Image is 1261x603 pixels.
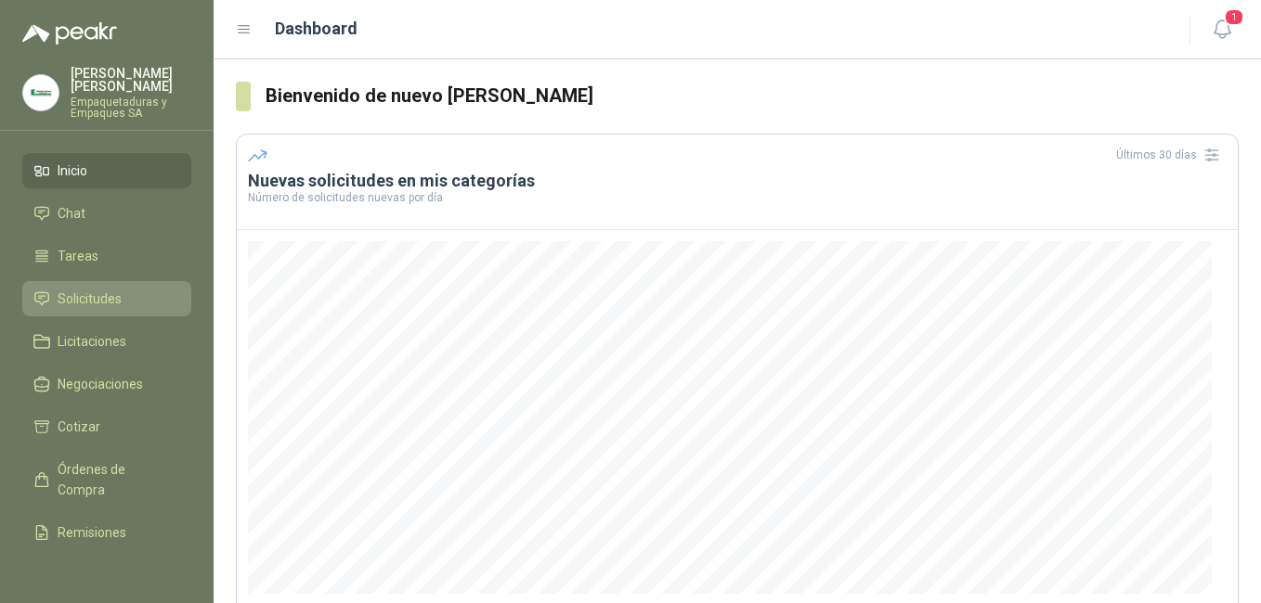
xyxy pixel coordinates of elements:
img: Company Logo [23,75,58,110]
a: Licitaciones [22,324,191,359]
button: 1 [1205,13,1239,46]
a: Chat [22,196,191,231]
a: Cotizar [22,409,191,444]
span: Inicio [58,160,87,181]
span: Cotizar [58,417,100,437]
span: Negociaciones [58,374,143,394]
h3: Nuevas solicitudes en mis categorías [248,170,1227,192]
a: Órdenes de Compra [22,452,191,507]
p: Empaquetaduras y Empaques SA [71,96,191,119]
span: Órdenes de Compra [58,459,174,500]
a: Negociaciones [22,366,191,402]
a: Inicio [22,153,191,188]
p: Número de solicitudes nuevas por día [248,192,1227,203]
a: Solicitudes [22,281,191,316]
div: Últimos 30 días [1116,140,1227,170]
span: Chat [58,203,85,224]
p: [PERSON_NAME] [PERSON_NAME] [71,67,191,93]
h3: Bienvenido de nuevo [PERSON_NAME] [266,82,1239,110]
a: Remisiones [22,515,191,550]
span: Tareas [58,246,98,266]
a: Configuración [22,558,191,593]
span: Remisiones [58,522,126,543]
span: Solicitudes [58,289,122,309]
img: Logo peakr [22,22,117,45]
h1: Dashboard [275,16,357,42]
a: Tareas [22,238,191,274]
span: Licitaciones [58,331,126,352]
span: 1 [1224,8,1244,26]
